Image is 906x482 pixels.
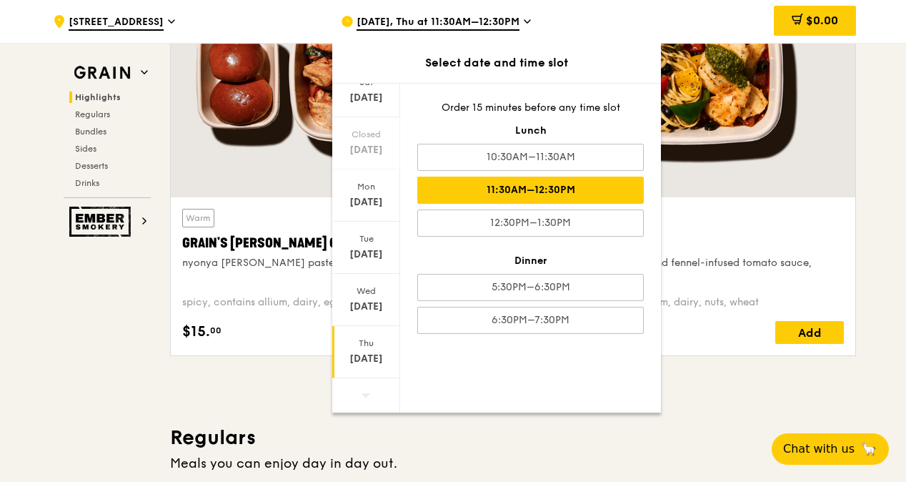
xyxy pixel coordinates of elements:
[417,210,644,237] div: 12:30PM–1:30PM
[334,195,398,210] div: [DATE]
[170,425,856,451] h3: Regulars
[182,321,210,343] span: $15.
[417,254,644,268] div: Dinner
[531,233,844,253] div: Marinara Fish Pasta
[783,441,855,458] span: Chat with us
[75,127,106,137] span: Bundles
[69,15,164,31] span: [STREET_ADDRESS]
[334,352,398,366] div: [DATE]
[417,101,644,115] div: Order 15 minutes before any time slot
[334,129,398,140] div: Closed
[334,143,398,157] div: [DATE]
[334,285,398,297] div: Wed
[69,60,135,86] img: Grain web logo
[69,207,135,237] img: Ember Smokery web logo
[182,233,495,253] div: Grain's [PERSON_NAME] Chicken Stew (and buns)
[334,338,398,349] div: Thu
[417,124,644,138] div: Lunch
[417,177,644,204] div: 11:30AM–12:30PM
[182,295,495,310] div: spicy, contains allium, dairy, egg, soy, wheat
[775,321,844,344] div: Add
[417,274,644,301] div: 5:30PM–6:30PM
[170,453,856,473] div: Meals you can enjoy day in day out.
[210,325,221,336] span: 00
[334,300,398,314] div: [DATE]
[417,144,644,171] div: 10:30AM–11:30AM
[334,233,398,245] div: Tue
[357,15,519,31] span: [DATE], Thu at 11:30AM–12:30PM
[334,181,398,192] div: Mon
[182,209,214,227] div: Warm
[332,54,661,72] div: Select date and time slot
[531,295,844,310] div: pescatarian, contains allium, dairy, nuts, wheat
[75,109,110,119] span: Regulars
[75,144,96,154] span: Sides
[772,433,889,465] button: Chat with us🦙
[531,256,844,285] div: oven-baked dory, onion and fennel-infused tomato sauce, linguine
[334,247,398,262] div: [DATE]
[75,161,108,171] span: Desserts
[75,92,121,102] span: Highlights
[860,441,877,458] span: 🦙
[182,256,495,270] div: nyonya [PERSON_NAME] paste, mini bread roll, roasted potato
[417,307,644,334] div: 6:30PM–7:30PM
[806,14,838,27] span: $0.00
[75,178,99,188] span: Drinks
[334,91,398,105] div: [DATE]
